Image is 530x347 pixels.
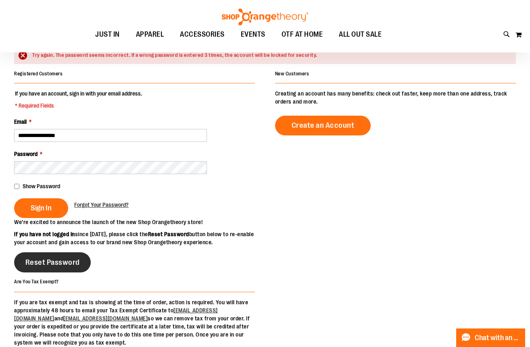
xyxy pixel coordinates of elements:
[241,25,265,44] span: EVENTS
[14,230,265,246] p: since [DATE], please click the button below to re-enable your account and gain access to our bran...
[14,231,75,237] strong: If you have not logged in
[63,315,148,322] a: [EMAIL_ADDRESS][DOMAIN_NAME]
[221,8,309,25] img: Shop Orangetheory
[275,89,516,106] p: Creating an account has many benefits: check out faster, keep more than one address, track orders...
[282,25,323,44] span: OTF AT HOME
[14,298,255,347] p: If you are tax exempt and tax is showing at the time of order, action is required. You will have ...
[14,89,143,110] legend: If you have an account, sign in with your email address.
[14,151,38,157] span: Password
[292,121,355,130] span: Create an Account
[74,201,129,209] a: Forgot Your Password?
[74,202,129,208] span: Forgot Your Password?
[14,307,218,322] a: [EMAIL_ADDRESS][DOMAIN_NAME]
[14,198,68,218] button: Sign In
[14,71,63,77] strong: Registered Customers
[14,218,265,226] p: We’re excited to announce the launch of the new Shop Orangetheory store!
[136,25,164,44] span: APPAREL
[14,279,59,285] strong: Are You Tax Exempt?
[14,252,91,272] a: Reset Password
[32,52,508,59] div: Try again. The password seems incorrect. If a wrong password is entered 3 times, the account will...
[25,258,80,267] span: Reset Password
[148,231,189,237] strong: Reset Password
[475,334,520,342] span: Chat with an Expert
[275,116,371,135] a: Create an Account
[180,25,225,44] span: ACCESSORIES
[339,25,382,44] span: ALL OUT SALE
[14,118,27,125] span: Email
[23,183,60,189] span: Show Password
[275,71,309,77] strong: New Customers
[15,102,142,110] span: * Required Fields
[31,204,52,212] span: Sign In
[456,328,526,347] button: Chat with an Expert
[95,25,120,44] span: JUST IN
